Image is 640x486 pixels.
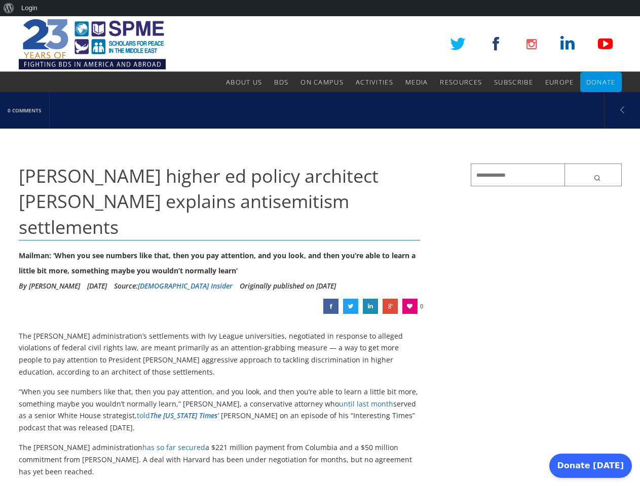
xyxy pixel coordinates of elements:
[323,299,338,314] a: Trump higher ed policy architect May Mailman explains antisemitism settlements
[405,77,428,87] span: Media
[545,77,574,87] span: Europe
[586,77,616,87] span: Donate
[137,411,219,420] a: toldThe [US_STATE] Times’
[19,278,80,294] li: By [PERSON_NAME]
[494,77,533,87] span: Subscribe
[19,16,166,72] img: SPME
[383,299,398,314] a: Trump higher ed policy architect May Mailman explains antisemitism settlements
[19,330,421,378] p: The [PERSON_NAME] administration’s settlements with Ivy League universities, negotiated in respon...
[339,399,393,409] a: until last month
[240,278,336,294] li: Originally published on [DATE]
[19,386,421,434] p: “When you see numbers like that, then you pay attention, and you look, and then you’re able to le...
[405,72,428,92] a: Media
[440,77,482,87] span: Resources
[363,299,378,314] a: Trump higher ed policy architect May Mailman explains antisemitism settlements
[274,77,288,87] span: BDS
[19,248,421,278] div: Mailman: ‘When you see numbers like that, then you pay attention, and you look, and then you’re a...
[19,441,421,477] p: The [PERSON_NAME] administration a $221 million payment from Columbia and a $50 million commitmen...
[226,72,262,92] a: About Us
[356,72,393,92] a: Activities
[586,72,616,92] a: Donate
[274,72,288,92] a: BDS
[300,72,344,92] a: On Campus
[19,164,379,239] span: [PERSON_NAME] higher ed policy architect [PERSON_NAME] explains antisemitism settlements
[440,72,482,92] a: Resources
[150,411,219,420] em: The [US_STATE] Times’
[356,77,393,87] span: Activities
[142,442,205,452] a: has so far secured
[226,77,262,87] span: About Us
[545,72,574,92] a: Europe
[138,281,233,291] a: [DEMOGRAPHIC_DATA] Insider
[114,278,233,294] div: Source:
[300,77,344,87] span: On Campus
[494,72,533,92] a: Subscribe
[343,299,358,314] a: Trump higher ed policy architect May Mailman explains antisemitism settlements
[420,299,423,314] span: 0
[87,278,107,294] li: [DATE]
